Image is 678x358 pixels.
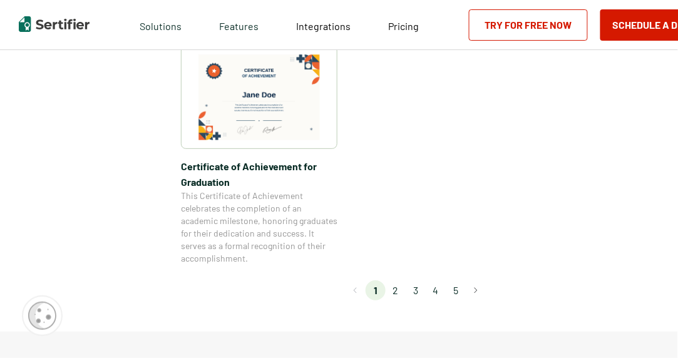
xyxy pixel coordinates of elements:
span: This Certificate of Achievement celebrates the completion of an academic milestone, honoring grad... [181,190,337,265]
li: page 2 [386,280,406,300]
img: Sertifier | Digital Credentialing Platform [19,16,90,32]
li: page 1 [366,280,386,300]
a: Try for Free Now [469,9,588,41]
img: Certificate of Achievement for Graduation [198,54,320,140]
li: page 5 [446,280,466,300]
span: Certificate of Achievement for Graduation [181,158,337,190]
span: Features [219,17,259,33]
button: Go to previous page [346,280,366,300]
iframe: Chat Widget [615,298,678,358]
span: Solutions [140,17,182,33]
img: Cookie Popup Icon [28,302,56,330]
a: Pricing [388,17,419,33]
a: Certificate of Achievement for GraduationCertificate of Achievement for GraduationThis Certificat... [181,46,337,265]
span: Pricing [388,20,419,32]
li: page 3 [406,280,426,300]
span: Integrations [296,20,351,32]
button: Go to next page [466,280,486,300]
li: page 4 [426,280,446,300]
a: Integrations [296,17,351,33]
